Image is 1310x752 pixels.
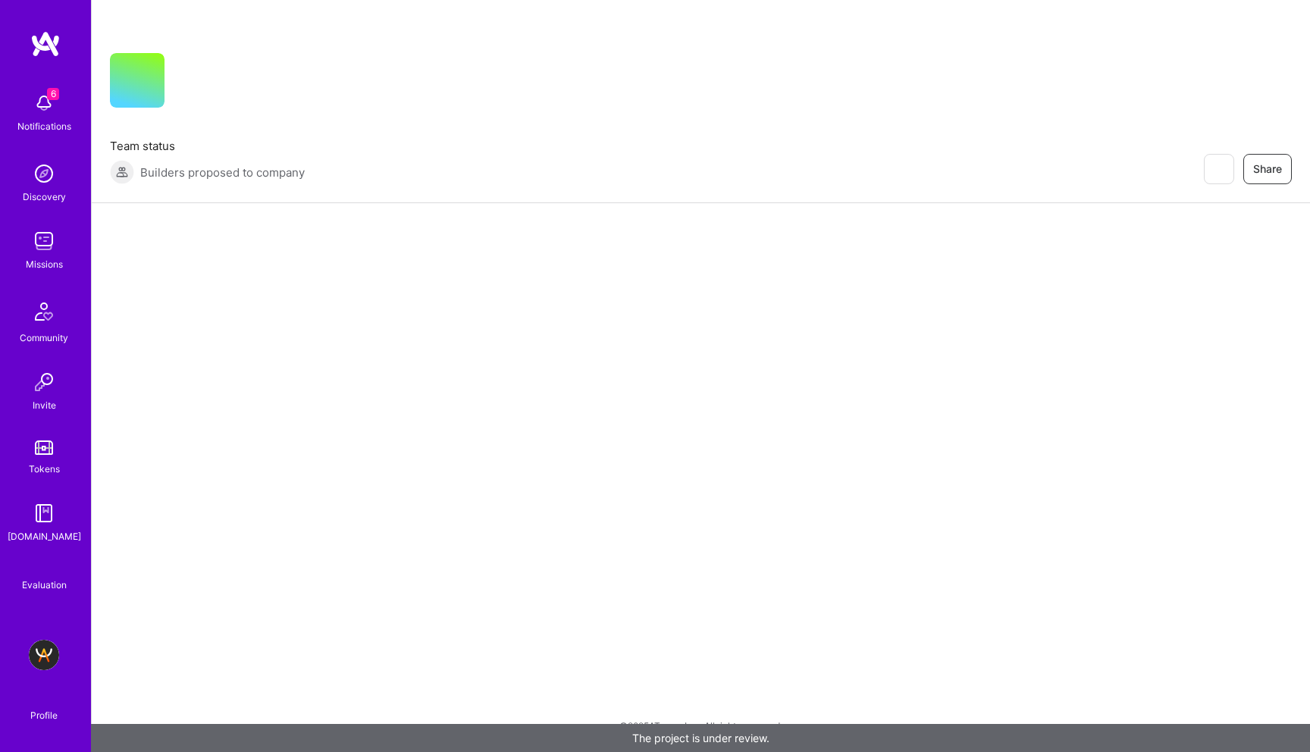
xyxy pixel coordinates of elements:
[25,640,63,670] a: A.Team - Grow A.Team's Community & Demand
[39,566,50,577] i: icon SelectionTeam
[110,160,134,184] img: Builders proposed to company
[29,498,59,528] img: guide book
[35,440,53,455] img: tokens
[26,256,63,272] div: Missions
[17,118,71,134] div: Notifications
[1212,163,1224,175] i: icon EyeClosed
[1243,154,1292,184] button: Share
[23,189,66,205] div: Discovery
[20,330,68,346] div: Community
[29,158,59,189] img: discovery
[8,528,81,544] div: [DOMAIN_NAME]
[140,164,305,180] span: Builders proposed to company
[29,640,59,670] img: A.Team - Grow A.Team's Community & Demand
[29,88,59,118] img: bell
[29,226,59,256] img: teamwork
[33,397,56,413] div: Invite
[26,293,62,330] img: Community
[29,367,59,397] img: Invite
[25,691,63,722] a: Profile
[110,138,305,154] span: Team status
[30,707,58,722] div: Profile
[47,88,59,100] span: 6
[91,724,1310,752] div: The project is under review.
[183,77,195,89] i: icon CompanyGray
[30,30,61,58] img: logo
[22,577,67,593] div: Evaluation
[1253,161,1282,177] span: Share
[29,461,60,477] div: Tokens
